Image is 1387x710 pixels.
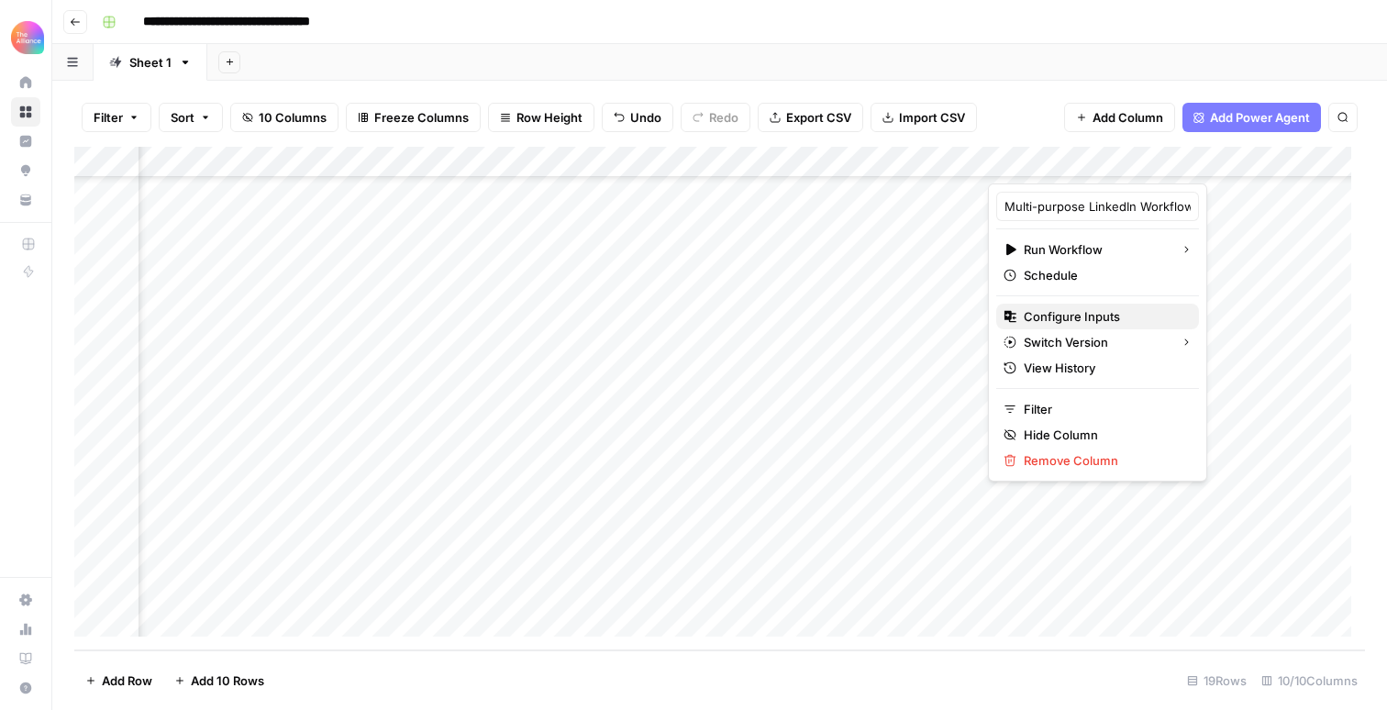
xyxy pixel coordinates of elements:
[171,108,194,127] span: Sort
[602,103,673,132] button: Undo
[163,666,275,695] button: Add 10 Rows
[94,44,207,81] a: Sheet 1
[899,108,965,127] span: Import CSV
[709,108,738,127] span: Redo
[1024,240,1166,259] span: Run Workflow
[159,103,223,132] button: Sort
[11,185,40,215] a: Your Data
[102,671,152,690] span: Add Row
[11,68,40,97] a: Home
[1024,359,1184,377] span: View History
[94,108,123,127] span: Filter
[74,666,163,695] button: Add Row
[1024,400,1184,418] span: Filter
[1180,666,1254,695] div: 19 Rows
[346,103,481,132] button: Freeze Columns
[516,108,583,127] span: Row Height
[681,103,750,132] button: Redo
[259,108,327,127] span: 10 Columns
[1024,451,1184,470] span: Remove Column
[11,97,40,127] a: Browse
[11,585,40,615] a: Settings
[230,103,338,132] button: 10 Columns
[1182,103,1321,132] button: Add Power Agent
[191,671,264,690] span: Add 10 Rows
[11,127,40,156] a: Insights
[488,103,594,132] button: Row Height
[11,673,40,703] button: Help + Support
[82,103,151,132] button: Filter
[758,103,863,132] button: Export CSV
[11,21,44,54] img: Alliance Logo
[374,108,469,127] span: Freeze Columns
[786,108,851,127] span: Export CSV
[129,53,172,72] div: Sheet 1
[630,108,661,127] span: Undo
[1210,108,1310,127] span: Add Power Agent
[11,15,40,61] button: Workspace: Alliance
[871,103,977,132] button: Import CSV
[1093,108,1163,127] span: Add Column
[11,156,40,185] a: Opportunities
[1024,266,1184,284] span: Schedule
[1024,307,1184,326] span: Configure Inputs
[11,644,40,673] a: Learning Hub
[1254,666,1365,695] div: 10/10 Columns
[1064,103,1175,132] button: Add Column
[1024,426,1184,444] span: Hide Column
[11,615,40,644] a: Usage
[1024,333,1166,351] span: Switch Version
